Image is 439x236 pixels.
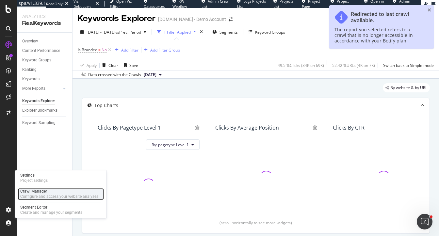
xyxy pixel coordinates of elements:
a: More Reports [22,85,61,92]
a: SettingsProject settings [18,172,104,184]
span: No [102,45,107,55]
div: Apply [87,63,97,68]
div: Keyword Groups [22,57,51,64]
div: bug [313,125,317,130]
div: Explorer Bookmarks [22,107,57,114]
div: Switch back to Simple mode [383,63,434,68]
div: Project settings [20,178,48,183]
button: Segments [210,27,240,37]
div: Keyword Groups [255,29,285,35]
span: Is Branded [78,47,97,53]
div: Overview [22,38,38,45]
span: By: pagetype Level 1 [152,142,189,148]
div: (scroll horizontally to see more widgets) [90,220,422,226]
div: Clear [108,63,118,68]
a: Overview [22,38,68,45]
div: Segment Editor [20,205,82,210]
div: Clicks By CTR [333,124,365,131]
div: Top Charts [94,102,118,109]
a: Keywords Explorer [22,98,68,104]
div: More Reports [22,85,45,92]
button: Switch back to Simple mode [381,60,434,71]
div: The report you selected refers to a crawl that is no longer accessible in accordance with your Bo... [334,27,422,43]
span: [DATE] - [DATE] [87,29,115,35]
button: Keyword Groups [246,27,288,37]
button: 1 Filter Applied [154,27,199,37]
div: Configure and access your website analyses [20,194,98,199]
div: close toast [428,8,431,12]
div: Clicks By Average Position [215,124,279,131]
span: Segments [219,29,238,35]
div: Redirected to last crawl available. [351,11,422,24]
div: 49.5 % Clicks ( 34K on 69K ) [278,63,324,68]
button: Clear [100,60,118,71]
a: Keyword Sampling [22,119,68,126]
div: RealKeywords [22,20,67,27]
a: Segment EditorCreate and manage your segments [18,204,104,216]
button: Add Filter [112,46,138,54]
a: Keywords [22,76,68,83]
div: legacy label [383,83,430,92]
div: Data crossed with the Crawls [88,72,141,78]
div: Ranking [22,66,37,73]
div: bug [195,125,200,130]
span: 2023 Sep. 30th [144,72,156,78]
div: times [199,29,204,35]
div: Add Filter [121,47,138,53]
div: Keywords Explorer [22,98,55,104]
a: Ranking [22,66,68,73]
div: Keywords [22,76,40,83]
button: Add Filter Group [141,46,180,54]
a: Explorer Bookmarks [22,107,68,114]
div: 52.42 % URLs ( 4K on 7K ) [332,63,375,68]
div: Add Filter Group [150,47,180,53]
div: Keywords Explorer [78,13,155,24]
div: Analytics [22,13,67,20]
iframe: Intercom live chat [417,214,432,229]
div: Settings [20,173,48,178]
div: Clicks By pagetype Level 1 [98,124,161,131]
a: Keyword Groups [22,57,68,64]
button: [DATE] [141,71,164,79]
div: Save [129,63,138,68]
div: Keyword Sampling [22,119,56,126]
div: Create and manage your segments [20,210,82,215]
div: 1 Filter Applied [164,29,191,35]
div: [DOMAIN_NAME] - Demo Account [158,16,226,23]
div: Crawl Manager [20,189,98,194]
div: ReadOnly: [46,1,64,7]
a: Content Performance [22,47,68,54]
span: vs Prev. Period [115,29,141,35]
button: Apply [78,60,97,71]
button: Save [121,60,138,71]
span: = [98,47,101,53]
button: [DATE] - [DATE]vsPrev. Period [78,27,149,37]
span: By website & by URL [390,86,427,90]
a: Crawl ManagerConfigure and access your website analyses [18,188,104,200]
div: Content Performance [22,47,60,54]
div: arrow-right-arrow-left [229,17,233,22]
button: By: pagetype Level 1 [146,139,200,150]
span: Datasources [144,4,165,9]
